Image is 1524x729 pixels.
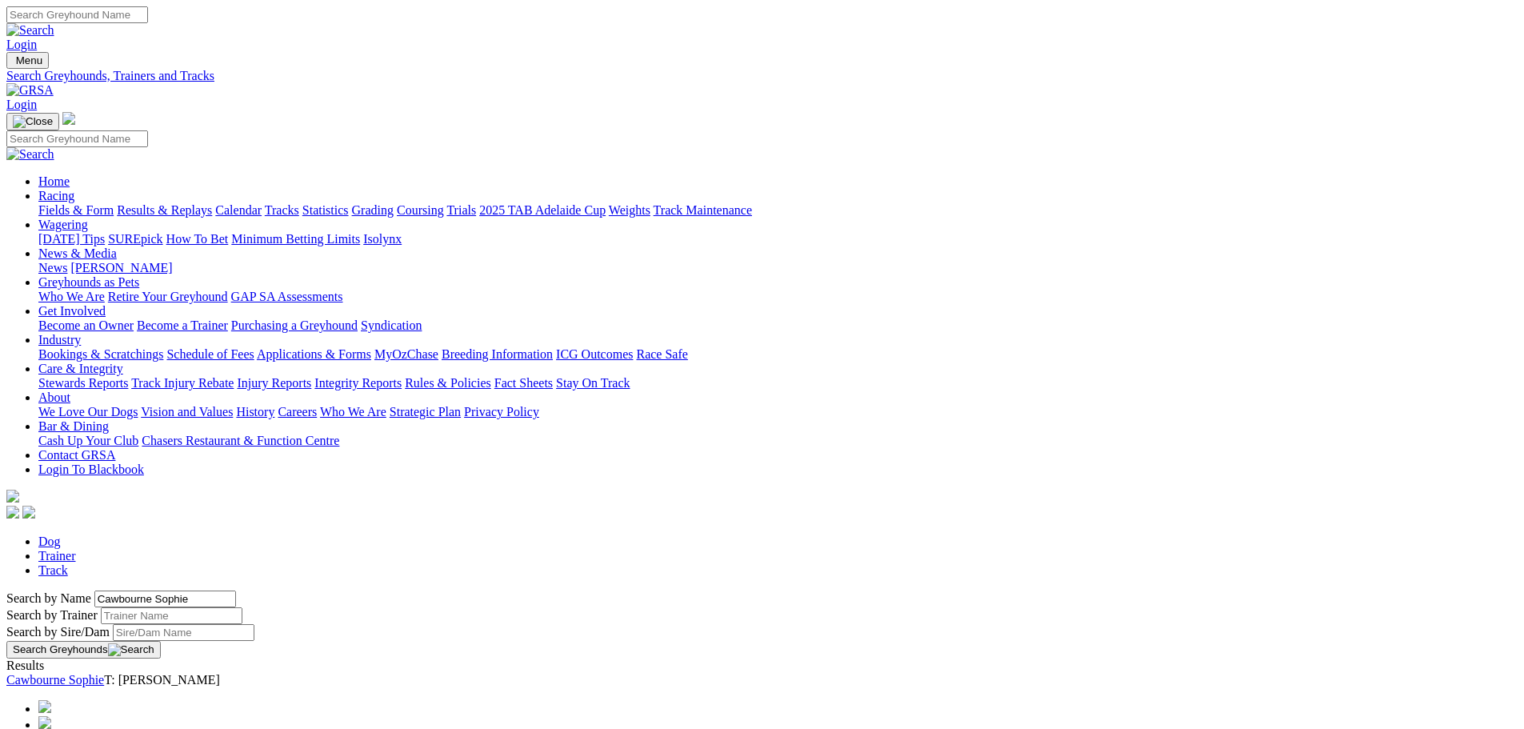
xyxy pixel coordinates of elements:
[6,69,1518,83] a: Search Greyhounds, Trainers and Tracks
[446,203,476,217] a: Trials
[38,290,105,303] a: Who We Are
[38,376,1518,391] div: Care & Integrity
[6,659,1518,673] div: Results
[390,405,461,419] a: Strategic Plan
[374,347,438,361] a: MyOzChase
[38,434,138,447] a: Cash Up Your Club
[494,376,553,390] a: Fact Sheets
[6,83,54,98] img: GRSA
[363,232,402,246] a: Isolynx
[6,52,49,69] button: Toggle navigation
[609,203,650,217] a: Weights
[6,608,98,622] label: Search by Trainer
[320,405,386,419] a: Who We Are
[397,203,444,217] a: Coursing
[257,347,371,361] a: Applications & Forms
[38,535,61,548] a: Dog
[117,203,212,217] a: Results & Replays
[265,203,299,217] a: Tracks
[38,232,1518,246] div: Wagering
[38,318,1518,333] div: Get Involved
[16,54,42,66] span: Menu
[38,304,106,318] a: Get Involved
[38,700,51,713] img: chevrons-left-pager-blue.svg
[108,290,228,303] a: Retire Your Greyhound
[38,203,1518,218] div: Racing
[6,625,110,639] label: Search by Sire/Dam
[6,147,54,162] img: Search
[352,203,394,217] a: Grading
[38,376,128,390] a: Stewards Reports
[6,673,1518,687] div: T: [PERSON_NAME]
[70,261,172,274] a: [PERSON_NAME]
[215,203,262,217] a: Calendar
[38,405,1518,419] div: About
[38,174,70,188] a: Home
[38,218,88,231] a: Wagering
[38,261,67,274] a: News
[464,405,539,419] a: Privacy Policy
[131,376,234,390] a: Track Injury Rebate
[6,130,148,147] input: Search
[166,347,254,361] a: Schedule of Fees
[236,405,274,419] a: History
[13,115,53,128] img: Close
[278,405,317,419] a: Careers
[6,506,19,519] img: facebook.svg
[6,591,91,605] label: Search by Name
[6,673,104,687] a: Cawbourne Sophie
[38,246,117,260] a: News & Media
[166,232,229,246] a: How To Bet
[636,347,687,361] a: Race Safe
[38,318,134,332] a: Become an Owner
[38,716,51,729] img: chevron-left-pager-blue.svg
[38,275,139,289] a: Greyhounds as Pets
[361,318,422,332] a: Syndication
[38,448,115,462] a: Contact GRSA
[101,607,242,624] input: Search by Trainer name
[22,506,35,519] img: twitter.svg
[113,624,254,641] input: Search by Sire/Dam name
[237,376,311,390] a: Injury Reports
[302,203,349,217] a: Statistics
[38,189,74,202] a: Racing
[405,376,491,390] a: Rules & Policies
[6,6,148,23] input: Search
[38,261,1518,275] div: News & Media
[442,347,553,361] a: Breeding Information
[38,232,105,246] a: [DATE] Tips
[6,98,37,111] a: Login
[108,232,162,246] a: SUREpick
[38,434,1518,448] div: Bar & Dining
[141,405,233,419] a: Vision and Values
[142,434,339,447] a: Chasers Restaurant & Function Centre
[38,203,114,217] a: Fields & Form
[556,347,633,361] a: ICG Outcomes
[38,362,123,375] a: Care & Integrity
[38,347,1518,362] div: Industry
[38,391,70,404] a: About
[231,232,360,246] a: Minimum Betting Limits
[6,641,161,659] button: Search Greyhounds
[137,318,228,332] a: Become a Trainer
[6,23,54,38] img: Search
[108,643,154,656] img: Search
[479,203,606,217] a: 2025 TAB Adelaide Cup
[38,405,138,419] a: We Love Our Dogs
[314,376,402,390] a: Integrity Reports
[231,290,343,303] a: GAP SA Assessments
[556,376,630,390] a: Stay On Track
[38,347,163,361] a: Bookings & Scratchings
[38,419,109,433] a: Bar & Dining
[231,318,358,332] a: Purchasing a Greyhound
[38,463,144,476] a: Login To Blackbook
[38,333,81,346] a: Industry
[38,290,1518,304] div: Greyhounds as Pets
[6,38,37,51] a: Login
[6,113,59,130] button: Toggle navigation
[38,563,68,577] a: Track
[654,203,752,217] a: Track Maintenance
[6,490,19,503] img: logo-grsa-white.png
[94,591,236,607] input: Search by Greyhound name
